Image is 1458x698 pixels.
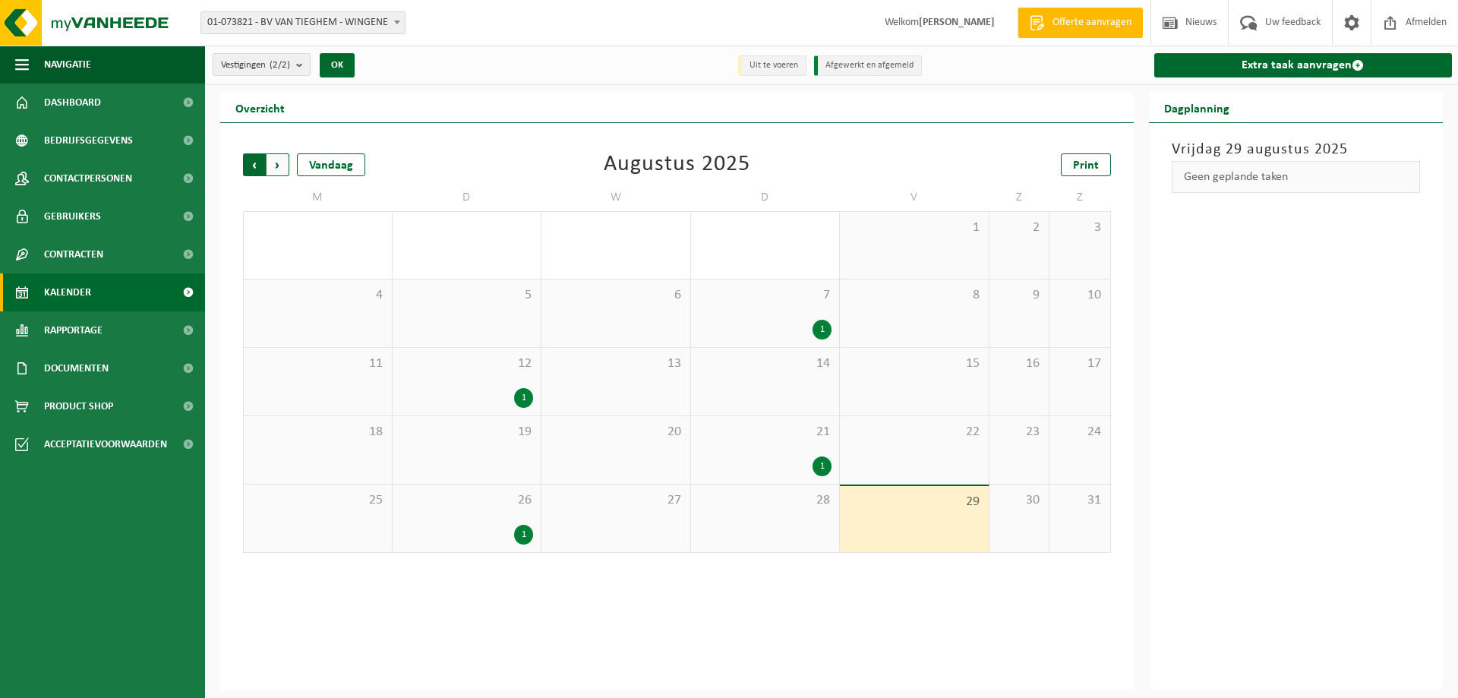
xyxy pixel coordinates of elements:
count: (2/2) [270,60,290,70]
span: Vestigingen [221,54,290,77]
span: 3 [1057,220,1102,236]
td: Z [1049,184,1110,211]
span: Gebruikers [44,197,101,235]
span: 5 [400,287,534,304]
span: 17 [1057,355,1102,372]
span: 2 [997,220,1042,236]
h3: Vrijdag 29 augustus 2025 [1172,138,1421,161]
span: 7 [699,287,832,304]
button: Vestigingen(2/2) [213,53,311,76]
span: 14 [699,355,832,372]
span: 29 [847,494,981,510]
span: 25 [251,492,384,509]
li: Afgewerkt en afgemeld [814,55,922,76]
span: 01-073821 - BV VAN TIEGHEM - WINGENE [201,12,405,33]
span: 01-073821 - BV VAN TIEGHEM - WINGENE [200,11,406,34]
button: OK [320,53,355,77]
span: 24 [1057,424,1102,441]
span: Bedrijfsgegevens [44,122,133,159]
span: Print [1073,159,1099,172]
div: Vandaag [297,153,365,176]
span: 4 [251,287,384,304]
span: 12 [400,355,534,372]
h2: Dagplanning [1149,93,1245,122]
span: Rapportage [44,311,103,349]
h2: Overzicht [220,93,300,122]
span: Kalender [44,273,91,311]
div: 1 [813,320,832,340]
a: Offerte aanvragen [1018,8,1143,38]
span: Documenten [44,349,109,387]
span: 15 [847,355,981,372]
span: Vorige [243,153,266,176]
span: Acceptatievoorwaarden [44,425,167,463]
span: 8 [847,287,981,304]
td: W [541,184,691,211]
span: Contactpersonen [44,159,132,197]
span: Product Shop [44,387,113,425]
span: 30 [997,492,1042,509]
div: Augustus 2025 [604,153,750,176]
span: 27 [549,492,683,509]
span: 20 [549,424,683,441]
strong: [PERSON_NAME] [919,17,995,28]
span: Dashboard [44,84,101,122]
td: V [840,184,989,211]
span: Volgende [267,153,289,176]
a: Extra taak aanvragen [1154,53,1453,77]
span: 19 [400,424,534,441]
td: M [243,184,393,211]
span: 10 [1057,287,1102,304]
div: Geen geplande taken [1172,161,1421,193]
span: 22 [847,424,981,441]
span: Contracten [44,235,103,273]
span: 21 [699,424,832,441]
div: 1 [813,456,832,476]
span: 9 [997,287,1042,304]
span: 1 [847,220,981,236]
div: 1 [514,388,533,408]
span: 16 [997,355,1042,372]
span: 6 [549,287,683,304]
td: D [691,184,841,211]
span: 26 [400,492,534,509]
span: 31 [1057,492,1102,509]
span: Navigatie [44,46,91,84]
td: D [393,184,542,211]
li: Uit te voeren [738,55,806,76]
td: Z [989,184,1050,211]
span: Offerte aanvragen [1049,15,1135,30]
span: 18 [251,424,384,441]
span: 23 [997,424,1042,441]
span: 28 [699,492,832,509]
span: 13 [549,355,683,372]
div: 1 [514,525,533,545]
span: 11 [251,355,384,372]
a: Print [1061,153,1111,176]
